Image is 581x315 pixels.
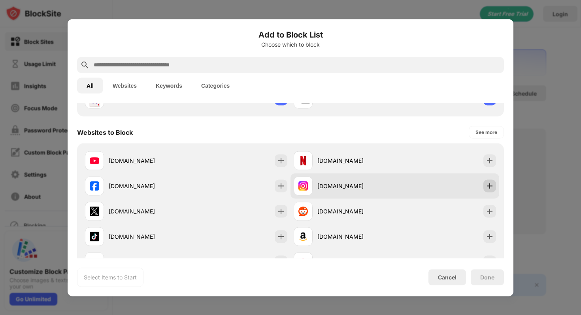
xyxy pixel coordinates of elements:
[298,206,308,216] img: favicons
[109,232,186,241] div: [DOMAIN_NAME]
[146,77,192,93] button: Keywords
[90,206,99,216] img: favicons
[80,60,90,70] img: search.svg
[298,257,308,266] img: favicons
[109,182,186,190] div: [DOMAIN_NAME]
[475,128,497,136] div: See more
[109,258,186,266] div: [DOMAIN_NAME]
[109,207,186,215] div: [DOMAIN_NAME]
[77,128,133,136] div: Websites to Block
[103,77,146,93] button: Websites
[109,157,186,165] div: [DOMAIN_NAME]
[90,156,99,165] img: favicons
[90,257,99,266] img: favicons
[480,274,494,280] div: Done
[77,77,103,93] button: All
[317,232,395,241] div: [DOMAIN_NAME]
[298,181,308,191] img: favicons
[438,274,456,281] div: Cancel
[84,273,137,281] div: Select Items to Start
[77,28,504,40] h6: Add to Block List
[298,156,308,165] img: favicons
[77,41,504,47] div: Choose which to block
[317,157,395,165] div: [DOMAIN_NAME]
[90,232,99,241] img: favicons
[317,207,395,215] div: [DOMAIN_NAME]
[317,182,395,190] div: [DOMAIN_NAME]
[192,77,239,93] button: Categories
[298,232,308,241] img: favicons
[317,258,395,266] div: [DOMAIN_NAME]
[90,181,99,191] img: favicons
